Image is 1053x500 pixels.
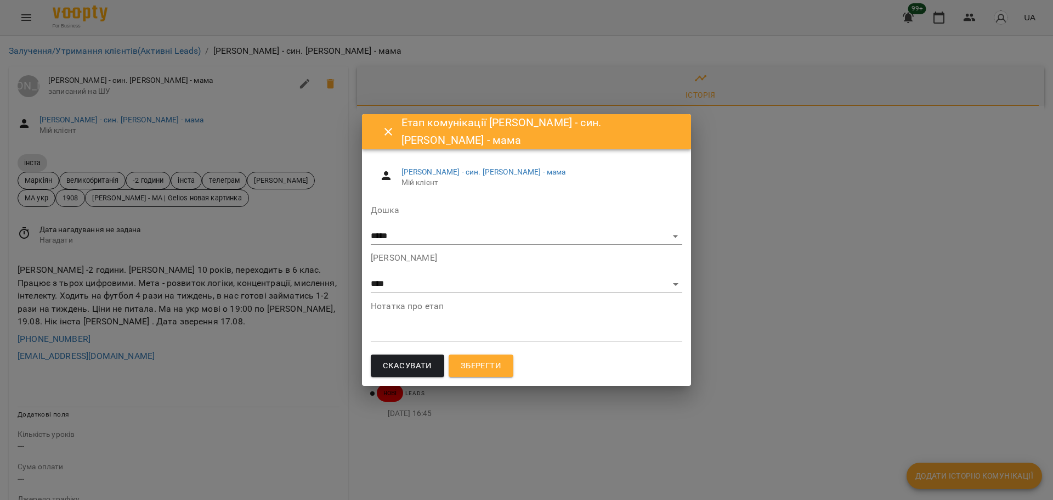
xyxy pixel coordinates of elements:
span: Мій клієнт [401,177,673,188]
h6: Етап комунікації [PERSON_NAME] - син. [PERSON_NAME] - мама [401,114,678,149]
button: Зберегти [449,355,513,378]
button: Скасувати [371,355,444,378]
span: Скасувати [383,359,432,373]
a: [PERSON_NAME] - син. [PERSON_NAME] - мама [401,167,566,176]
label: Дошка [371,206,682,215]
button: Close [375,119,401,145]
label: [PERSON_NAME] [371,254,682,262]
label: Нотатка про етап [371,302,682,311]
span: Зберегти [461,359,501,373]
